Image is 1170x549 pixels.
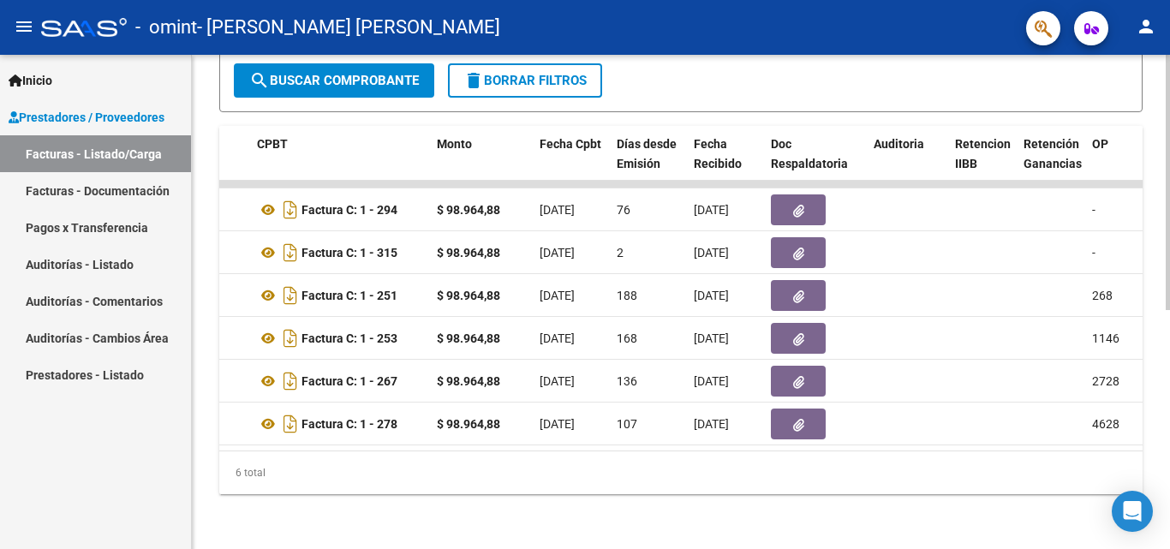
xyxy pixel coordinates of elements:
[301,246,397,260] strong: Factura C: 1 - 315
[1092,289,1113,302] span: 268
[540,374,575,388] span: [DATE]
[764,126,867,201] datatable-header-cell: Doc Respaldatoria
[279,367,301,395] i: Descargar documento
[867,126,948,201] datatable-header-cell: Auditoria
[1024,137,1082,170] span: Retención Ganancias
[694,374,729,388] span: [DATE]
[1092,374,1119,388] span: 2728
[279,282,301,309] i: Descargar documento
[540,203,575,217] span: [DATE]
[694,203,729,217] span: [DATE]
[437,246,500,260] strong: $ 98.964,88
[250,126,430,201] datatable-header-cell: CPBT
[694,331,729,345] span: [DATE]
[694,137,742,170] span: Fecha Recibido
[1136,16,1156,37] mat-icon: person
[694,246,729,260] span: [DATE]
[279,239,301,266] i: Descargar documento
[257,137,288,151] span: CPBT
[617,137,677,170] span: Días desde Emisión
[540,331,575,345] span: [DATE]
[14,16,34,37] mat-icon: menu
[9,108,164,127] span: Prestadores / Proveedores
[437,374,500,388] strong: $ 98.964,88
[279,410,301,438] i: Descargar documento
[437,289,500,302] strong: $ 98.964,88
[437,417,500,431] strong: $ 98.964,88
[463,70,484,91] mat-icon: delete
[540,137,601,151] span: Fecha Cpbt
[948,126,1017,201] datatable-header-cell: Retencion IIBB
[1112,491,1153,532] div: Open Intercom Messenger
[301,374,397,388] strong: Factura C: 1 - 267
[874,137,924,151] span: Auditoria
[1092,203,1095,217] span: -
[9,71,52,90] span: Inicio
[617,203,630,217] span: 76
[463,73,587,88] span: Borrar Filtros
[1017,126,1085,201] datatable-header-cell: Retención Ganancias
[533,126,610,201] datatable-header-cell: Fecha Cpbt
[249,73,419,88] span: Buscar Comprobante
[694,289,729,302] span: [DATE]
[610,126,687,201] datatable-header-cell: Días desde Emisión
[617,289,637,302] span: 188
[430,126,533,201] datatable-header-cell: Monto
[1092,137,1108,151] span: OP
[249,70,270,91] mat-icon: search
[955,137,1011,170] span: Retencion IIBB
[437,331,500,345] strong: $ 98.964,88
[1092,331,1119,345] span: 1146
[617,331,637,345] span: 168
[301,203,397,217] strong: Factura C: 1 - 294
[301,417,397,431] strong: Factura C: 1 - 278
[694,417,729,431] span: [DATE]
[437,137,472,151] span: Monto
[301,289,397,302] strong: Factura C: 1 - 251
[687,126,764,201] datatable-header-cell: Fecha Recibido
[448,63,602,98] button: Borrar Filtros
[1085,126,1154,201] datatable-header-cell: OP
[437,203,500,217] strong: $ 98.964,88
[1092,417,1119,431] span: 4628
[197,9,500,46] span: - [PERSON_NAME] [PERSON_NAME]
[540,417,575,431] span: [DATE]
[617,374,637,388] span: 136
[279,196,301,224] i: Descargar documento
[617,417,637,431] span: 107
[219,451,1143,494] div: 6 total
[617,246,624,260] span: 2
[540,289,575,302] span: [DATE]
[234,63,434,98] button: Buscar Comprobante
[301,331,397,345] strong: Factura C: 1 - 253
[1092,246,1095,260] span: -
[135,9,197,46] span: - omint
[279,325,301,352] i: Descargar documento
[540,246,575,260] span: [DATE]
[771,137,848,170] span: Doc Respaldatoria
